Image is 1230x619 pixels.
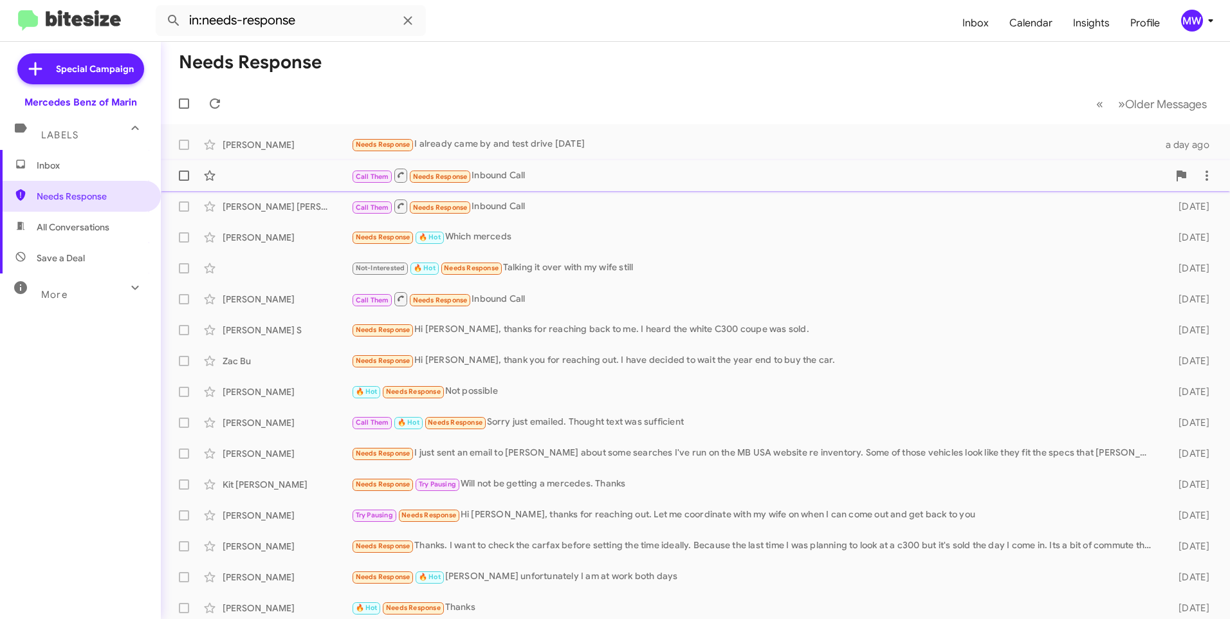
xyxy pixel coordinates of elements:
[1158,602,1220,614] div: [DATE]
[351,137,1158,152] div: I already came by and test drive [DATE]
[351,198,1158,214] div: Inbound Call
[1158,478,1220,491] div: [DATE]
[356,387,378,396] span: 🔥 Hot
[356,140,410,149] span: Needs Response
[419,573,441,581] span: 🔥 Hot
[24,96,137,109] div: Mercedes Benz of Marin
[413,296,468,304] span: Needs Response
[1088,91,1111,117] button: Previous
[223,478,351,491] div: Kit [PERSON_NAME]
[1158,200,1220,213] div: [DATE]
[1158,416,1220,429] div: [DATE]
[37,221,109,234] span: All Conversations
[356,511,393,519] span: Try Pausing
[223,540,351,553] div: [PERSON_NAME]
[223,447,351,460] div: [PERSON_NAME]
[356,326,410,334] span: Needs Response
[1158,509,1220,522] div: [DATE]
[999,5,1063,42] a: Calendar
[1158,293,1220,306] div: [DATE]
[351,167,1168,183] div: Inbound Call
[56,62,134,75] span: Special Campaign
[1118,96,1125,112] span: »
[223,416,351,429] div: [PERSON_NAME]
[1170,10,1216,32] button: MW
[223,138,351,151] div: [PERSON_NAME]
[223,200,351,213] div: [PERSON_NAME] [PERSON_NAME]
[223,602,351,614] div: [PERSON_NAME]
[444,264,499,272] span: Needs Response
[413,172,468,181] span: Needs Response
[1158,138,1220,151] div: a day ago
[351,415,1158,430] div: Sorry just emailed. Thought text was sufficient
[356,449,410,457] span: Needs Response
[351,539,1158,553] div: Thanks. I want to check the carfax before setting the time ideally. Because the last time I was p...
[351,322,1158,337] div: Hi [PERSON_NAME], thanks for reaching back to me. I heard the white C300 coupe was sold.
[356,172,389,181] span: Call Them
[1110,91,1215,117] button: Next
[223,324,351,337] div: [PERSON_NAME] S
[351,446,1158,461] div: I just sent an email to [PERSON_NAME] about some searches I've run on the MB USA website re inven...
[356,542,410,550] span: Needs Response
[223,293,351,306] div: [PERSON_NAME]
[419,233,441,241] span: 🔥 Hot
[1089,91,1215,117] nav: Page navigation example
[428,418,482,427] span: Needs Response
[1096,96,1103,112] span: «
[1158,262,1220,275] div: [DATE]
[1125,97,1207,111] span: Older Messages
[351,353,1158,368] div: Hi [PERSON_NAME], thank you for reaching out. I have decided to wait the year end to buy the car.
[37,252,85,264] span: Save a Deal
[1158,540,1220,553] div: [DATE]
[351,508,1158,522] div: Hi [PERSON_NAME], thanks for reaching out. Let me coordinate with my wife on when I can come out ...
[1181,10,1203,32] div: MW
[1158,355,1220,367] div: [DATE]
[1158,231,1220,244] div: [DATE]
[351,230,1158,245] div: Which merceds
[356,573,410,581] span: Needs Response
[356,264,405,272] span: Not-Interested
[223,355,351,367] div: Zac Bu
[419,480,456,488] span: Try Pausing
[223,385,351,398] div: [PERSON_NAME]
[1158,447,1220,460] div: [DATE]
[351,569,1158,584] div: [PERSON_NAME] unfortunately I am at work both days
[37,190,146,203] span: Needs Response
[952,5,999,42] a: Inbox
[414,264,436,272] span: 🔥 Hot
[1063,5,1120,42] a: Insights
[351,477,1158,492] div: Will not be getting a mercedes. Thanks
[223,231,351,244] div: [PERSON_NAME]
[179,52,322,73] h1: Needs Response
[41,129,78,141] span: Labels
[1158,385,1220,398] div: [DATE]
[413,203,468,212] span: Needs Response
[351,600,1158,615] div: Thanks
[356,233,410,241] span: Needs Response
[356,203,389,212] span: Call Them
[156,5,426,36] input: Search
[356,480,410,488] span: Needs Response
[1158,324,1220,337] div: [DATE]
[41,289,68,300] span: More
[223,571,351,584] div: [PERSON_NAME]
[17,53,144,84] a: Special Campaign
[37,159,146,172] span: Inbox
[1120,5,1170,42] a: Profile
[356,418,389,427] span: Call Them
[356,604,378,612] span: 🔥 Hot
[356,296,389,304] span: Call Them
[386,387,441,396] span: Needs Response
[398,418,419,427] span: 🔥 Hot
[351,291,1158,307] div: Inbound Call
[351,261,1158,275] div: Talking it over with my wife still
[386,604,441,612] span: Needs Response
[401,511,456,519] span: Needs Response
[1158,571,1220,584] div: [DATE]
[351,384,1158,399] div: Not possible
[356,356,410,365] span: Needs Response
